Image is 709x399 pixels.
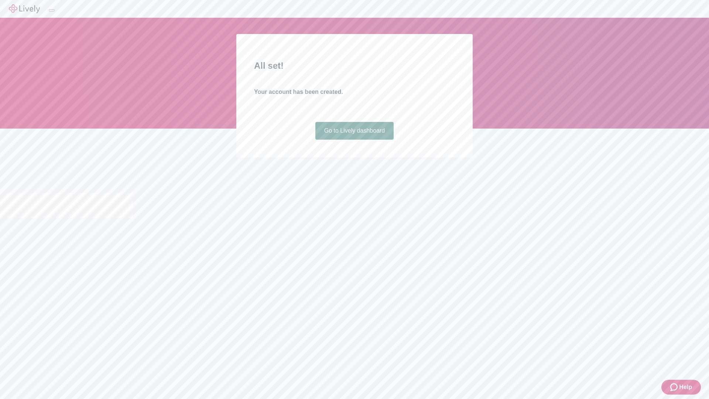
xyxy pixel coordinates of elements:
[49,9,55,11] button: Log out
[670,383,679,392] svg: Zendesk support icon
[661,380,701,395] button: Zendesk support iconHelp
[679,383,692,392] span: Help
[254,59,455,72] h2: All set!
[9,4,40,13] img: Lively
[315,122,394,140] a: Go to Lively dashboard
[254,88,455,96] h4: Your account has been created.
